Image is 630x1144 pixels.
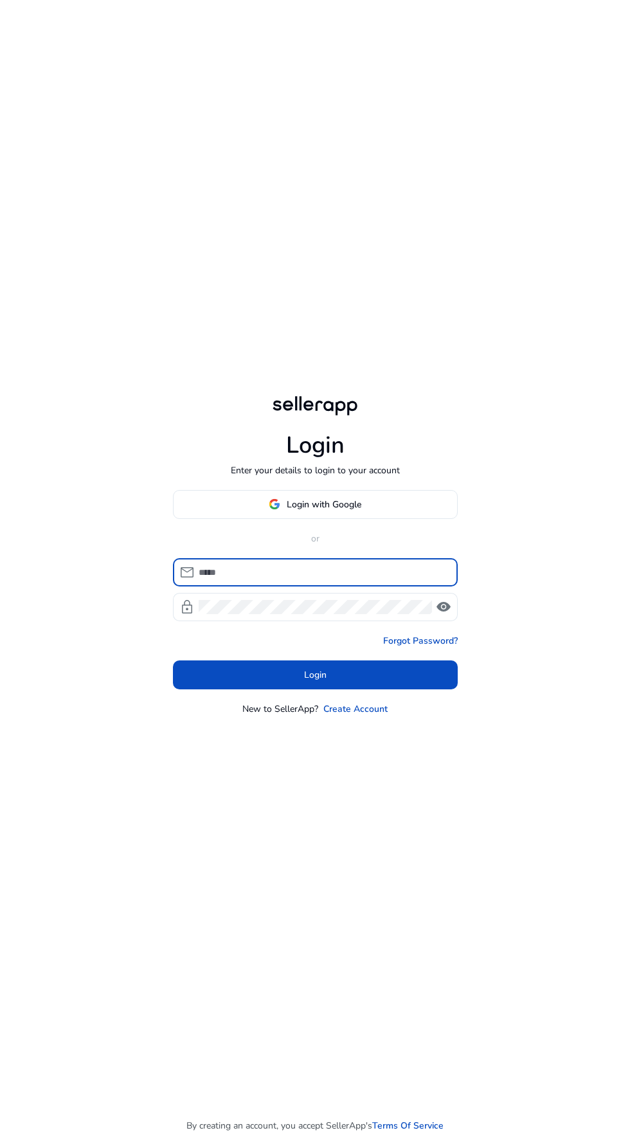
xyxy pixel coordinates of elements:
span: lock [179,599,195,615]
p: Enter your details to login to your account [231,464,400,477]
p: New to SellerApp? [242,702,318,716]
span: Login [304,668,327,682]
p: or [173,532,458,545]
a: Create Account [323,702,388,716]
span: visibility [436,599,451,615]
button: Login with Google [173,490,458,519]
span: mail [179,565,195,580]
img: google-logo.svg [269,498,280,510]
span: Login with Google [287,498,361,511]
a: Forgot Password? [383,634,458,648]
a: Terms Of Service [372,1119,444,1132]
button: Login [173,660,458,689]
h1: Login [286,431,345,459]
